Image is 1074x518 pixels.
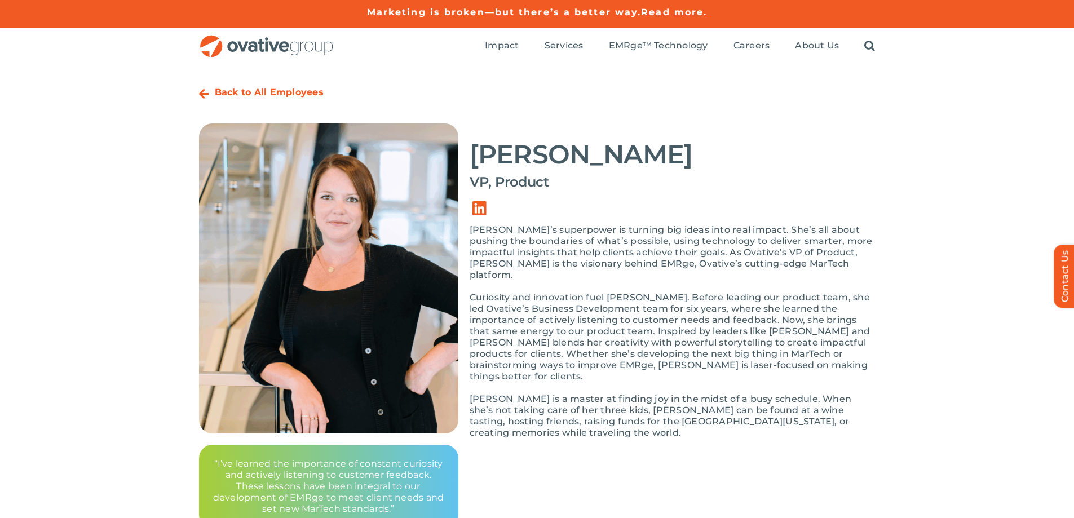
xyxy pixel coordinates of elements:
span: Services [545,40,584,51]
span: EMRge™ Technology [609,40,708,51]
nav: Menu [485,28,875,64]
a: EMRge™ Technology [609,40,708,52]
a: OG_Full_horizontal_RGB [199,34,334,45]
p: “I’ve learned the importance of constant curiosity and actively listening to customer feedback. T... [213,458,445,515]
span: About Us [795,40,839,51]
h4: VP, Product [470,174,876,190]
p: Curiosity and innovation fuel [PERSON_NAME]. Before leading our product team, she led Ovative’s B... [470,292,876,382]
a: Link to https://ovative.com/about-us/people/ [199,88,209,100]
a: Careers [733,40,770,52]
a: Marketing is broken—but there’s a better way. [367,7,642,17]
p: [PERSON_NAME] is a master at finding joy in the midst of a busy schedule. When she’s not taking c... [470,393,876,439]
span: Impact [485,40,519,51]
h2: [PERSON_NAME] [470,140,876,169]
p: [PERSON_NAME]’s superpower is turning big ideas into real impact. She’s all about pushing the bou... [470,224,876,281]
span: Careers [733,40,770,51]
a: Read more. [641,7,707,17]
a: Impact [485,40,519,52]
a: About Us [795,40,839,52]
a: Link to https://www.linkedin.com/in/carrie-judisch-51389722/ [464,193,496,224]
a: Search [864,40,875,52]
img: 4 [199,123,458,433]
a: Back to All Employees [215,87,324,98]
a: Services [545,40,584,52]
